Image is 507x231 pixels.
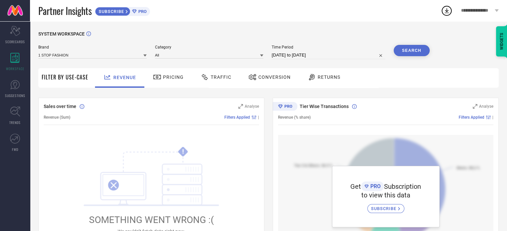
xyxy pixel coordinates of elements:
[361,191,410,199] span: to view this data
[224,115,250,120] span: Filters Applied
[38,4,92,18] span: Partner Insights
[113,75,136,80] span: Revenue
[44,115,70,120] span: Revenue (Sum)
[155,45,263,50] span: Category
[273,102,297,112] div: Premium
[318,74,340,80] span: Returns
[6,66,24,71] span: WORKSPACE
[95,9,126,14] span: SUBSCRIBE
[182,148,184,156] tspan: !
[473,104,477,109] svg: Zoom
[238,104,243,109] svg: Zoom
[459,115,484,120] span: Filters Applied
[367,199,404,213] a: SUBSCRIBE
[258,115,259,120] span: |
[42,73,88,81] span: Filter By Use-Case
[479,104,493,109] span: Analyse
[272,45,385,50] span: Time Period
[9,120,21,125] span: TRENDS
[163,74,184,80] span: Pricing
[38,31,85,37] span: SYSTEM WORKSPACE
[278,115,311,120] span: Revenue (% share)
[492,115,493,120] span: |
[371,206,398,211] span: SUBSCRIBE
[441,5,453,17] div: Open download list
[211,74,231,80] span: Traffic
[44,104,76,109] span: Sales over time
[12,147,18,152] span: FWD
[95,5,150,16] a: SUBSCRIBEPRO
[350,182,361,190] span: Get
[89,214,214,225] span: SOMETHING WENT WRONG :(
[137,9,147,14] span: PRO
[394,45,430,56] button: Search
[384,182,421,190] span: Subscription
[38,45,147,50] span: Brand
[5,93,25,98] span: SUGGESTIONS
[300,104,349,109] span: Tier Wise Transactions
[272,51,385,59] input: Select time period
[245,104,259,109] span: Analyse
[5,39,25,44] span: SCORECARDS
[369,183,381,189] span: PRO
[258,74,291,80] span: Conversion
